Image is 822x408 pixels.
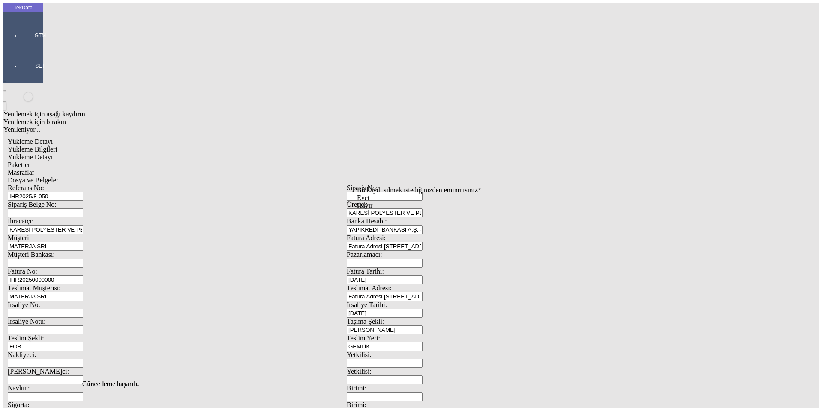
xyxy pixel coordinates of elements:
span: Teslimat Müşterisi: [8,284,61,292]
span: Yükleme Bilgileri [8,146,57,153]
div: Yenilemek için bırakın [3,118,690,126]
span: Taşıma Şekli: [347,318,384,325]
span: Evet [357,194,369,201]
span: Fatura Tarihi: [347,268,384,275]
span: Banka Hesabı: [347,217,387,225]
span: GTM [27,32,53,39]
span: Teslim Yeri: [347,334,380,342]
span: Teslim Şekli: [8,334,44,342]
span: İrsaliye Tarihi: [347,301,387,308]
span: Fatura Adresi: [347,234,386,241]
div: Bu kaydı silmek istediğinizden eminmisiniz? [357,186,481,194]
span: Dosya ve Belgeler [8,176,58,184]
span: Müşteri: [8,234,31,241]
span: Sipariş Belge No: [8,201,57,208]
div: Hayır [357,202,481,209]
span: Masraflar [8,169,34,176]
span: Üretici: [347,201,368,208]
span: Yetkilisi: [347,351,372,358]
span: Birimi: [347,384,366,392]
span: Müşteri Bankası: [8,251,55,258]
span: İhracatçı: [8,217,33,225]
span: İrsaliye No: [8,301,40,308]
span: Fatura No: [8,268,37,275]
span: İrsaliye Notu: [8,318,45,325]
span: Yükleme Detayı [8,153,53,161]
span: SET [27,63,53,69]
span: Pazarlamacı: [347,251,382,258]
span: Yetkilisi: [347,368,372,375]
span: Teslimat Adresi: [347,284,392,292]
span: Navlun: [8,384,30,392]
span: Nakliyeci: [8,351,36,358]
span: Paketler [8,161,30,168]
div: Yenilemek için aşağı kaydırın... [3,110,690,118]
span: Hayır [357,202,372,209]
div: Yenileniyor... [3,126,690,134]
span: [PERSON_NAME]ci: [8,368,69,375]
span: Yükleme Detayı [8,138,53,145]
div: Evet [357,194,481,202]
span: Referans No: [8,184,44,191]
span: Sipariş No: [347,184,378,191]
div: Güncelleme başarılı. [82,380,740,388]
